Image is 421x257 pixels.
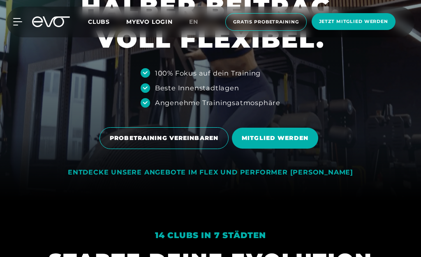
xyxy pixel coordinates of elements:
a: Clubs [88,18,126,25]
a: Gratis Probetraining [223,13,309,31]
div: Angenehme Trainingsatmosphäre [155,98,280,108]
em: 14 Clubs in 7 Städten [155,230,266,240]
div: ENTDECKE UNSERE ANGEBOTE IM FLEX UND PERFORMER [PERSON_NAME] [68,168,353,177]
a: PROBETRAINING VEREINBAREN [99,121,232,155]
span: Jetzt Mitglied werden [319,18,388,25]
span: MITGLIED WERDEN [242,134,308,142]
a: Jetzt Mitglied werden [309,13,398,31]
span: Gratis Probetraining [233,18,299,25]
a: MYEVO LOGIN [126,18,173,25]
span: Clubs [88,18,110,25]
span: PROBETRAINING VEREINBAREN [110,134,218,142]
div: 100% Fokus auf dein Training [155,68,261,78]
a: en [189,17,208,27]
div: Beste Innenstadtlagen [155,83,239,93]
a: MITGLIED WERDEN [232,122,322,155]
span: en [189,18,198,25]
